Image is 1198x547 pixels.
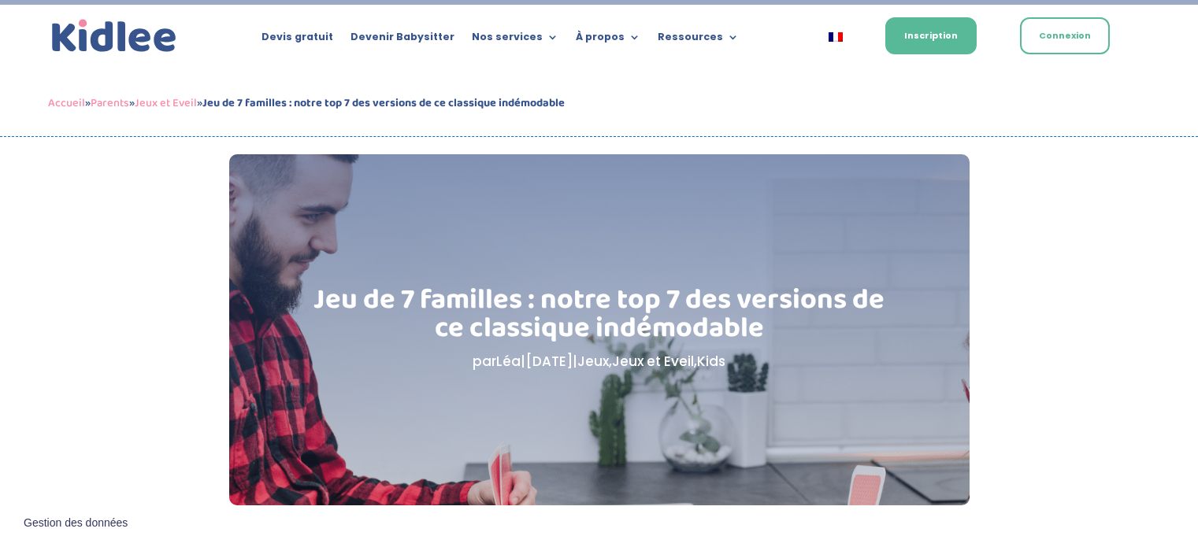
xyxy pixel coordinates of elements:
[1020,17,1110,54] a: Connexion
[576,31,640,49] a: À propos
[829,32,843,42] img: Français
[48,16,180,57] a: Kidlee Logo
[308,350,890,373] p: par | | , ,
[496,352,521,371] a: Léa
[48,94,565,113] span: » » »
[350,31,454,49] a: Devenir Babysitter
[202,94,565,113] strong: Jeu de 7 familles : notre top 7 des versions de ce classique indémodable
[612,352,694,371] a: Jeux et Eveil
[525,352,573,371] span: [DATE]
[48,16,180,57] img: logo_kidlee_bleu
[885,17,977,54] a: Inscription
[135,94,197,113] a: Jeux et Eveil
[261,31,333,49] a: Devis gratuit
[24,516,128,530] span: Gestion des données
[14,507,137,540] button: Gestion des données
[658,31,739,49] a: Ressources
[472,31,558,49] a: Nos services
[697,352,725,371] a: Kids
[91,94,129,113] a: Parents
[308,286,890,350] h1: Jeu de 7 familles : notre top 7 des versions de ce classique indémodable
[577,352,609,371] a: Jeux
[48,94,85,113] a: Accueil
